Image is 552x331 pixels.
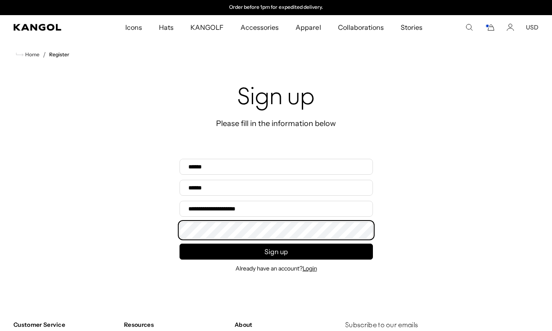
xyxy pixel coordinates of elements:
[125,15,142,39] span: Icons
[392,15,431,39] a: Stories
[182,15,232,39] a: KANGOLF
[190,15,224,39] span: KANGOLF
[124,321,228,328] h4: Resources
[401,15,423,39] span: Stories
[240,15,279,39] span: Accessories
[16,51,40,58] a: Home
[24,52,40,58] span: Home
[190,4,363,11] div: Announcement
[151,15,182,39] a: Hats
[49,52,69,58] a: Register
[287,15,329,39] a: Apparel
[117,15,151,39] a: Icons
[180,265,373,272] div: Already have an account?
[40,50,46,60] li: /
[338,15,384,39] span: Collaborations
[465,24,473,31] summary: Search here
[229,4,323,11] p: Order before 1pm for expedited delivery.
[190,4,363,11] slideshow-component: Announcement bar
[507,24,514,31] a: Account
[13,321,117,328] h4: Customer Service
[180,85,373,112] h1: Sign up
[526,24,539,31] button: USD
[13,24,82,31] a: Kangol
[159,15,174,39] span: Hats
[485,24,495,31] button: Cart
[296,15,321,39] span: Apparel
[330,15,392,39] a: Collaborations
[235,321,338,328] h4: About
[190,4,363,11] div: 2 of 2
[180,244,373,260] button: Sign up
[303,265,317,272] a: Login
[345,321,539,330] h4: Subscribe to our emails
[180,118,373,129] div: Please fill in the information below
[232,15,287,39] a: Accessories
